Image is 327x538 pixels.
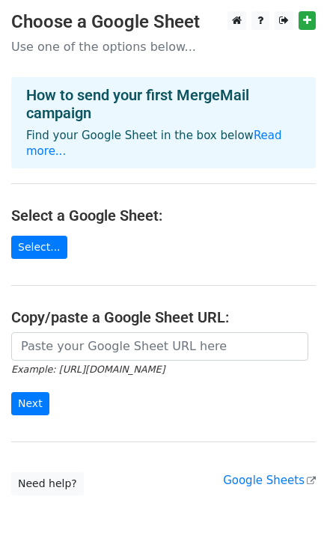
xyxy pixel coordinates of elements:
a: Need help? [11,472,84,495]
a: Read more... [26,129,282,158]
small: Example: [URL][DOMAIN_NAME] [11,364,165,375]
input: Next [11,392,49,415]
h4: How to send your first MergeMail campaign [26,86,301,122]
p: Use one of the options below... [11,39,316,55]
a: Select... [11,236,67,259]
input: Paste your Google Sheet URL here [11,332,308,361]
h4: Copy/paste a Google Sheet URL: [11,308,316,326]
a: Google Sheets [223,474,316,487]
h3: Choose a Google Sheet [11,11,316,33]
h4: Select a Google Sheet: [11,207,316,224]
p: Find your Google Sheet in the box below [26,128,301,159]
